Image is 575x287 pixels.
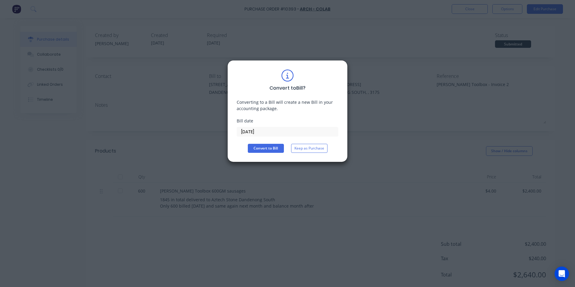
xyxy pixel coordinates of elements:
div: Convert to Bill ? [269,85,306,92]
button: Convert to Bill [248,144,284,153]
button: Keep as Purchase [291,144,327,153]
div: Open Intercom Messenger [555,267,569,281]
div: Bill date [237,118,338,124]
div: Converting to a Bill will create a new Bill in your accounting package. [237,99,338,112]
